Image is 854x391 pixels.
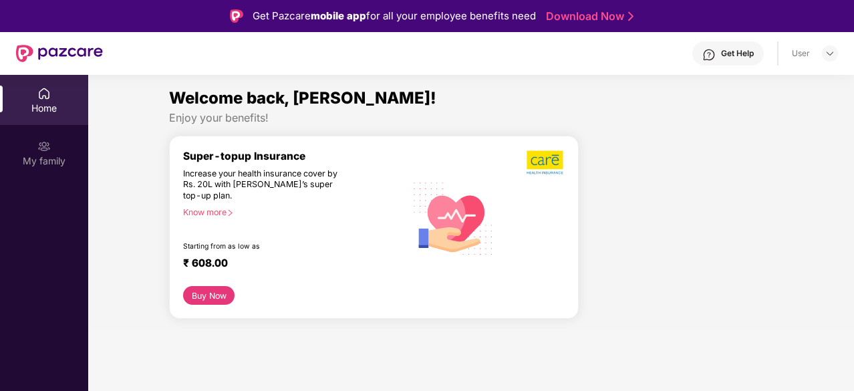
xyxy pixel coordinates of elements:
[37,140,51,153] img: svg+xml;base64,PHN2ZyB3aWR0aD0iMjAiIGhlaWdodD0iMjAiIHZpZXdCb3g9IjAgMCAyMCAyMCIgZmlsbD0ibm9uZSIgeG...
[527,150,565,175] img: b5dec4f62d2307b9de63beb79f102df3.png
[183,286,235,305] button: Buy Now
[311,9,366,22] strong: mobile app
[169,111,773,125] div: Enjoy your benefits!
[825,48,835,59] img: svg+xml;base64,PHN2ZyBpZD0iRHJvcGRvd24tMzJ4MzIiIHhtbG5zPSJodHRwOi8vd3d3LnczLm9yZy8yMDAwL3N2ZyIgd2...
[37,87,51,100] img: svg+xml;base64,PHN2ZyBpZD0iSG9tZSIgeG1sbnM9Imh0dHA6Ly93d3cudzMub3JnLzIwMDAvc3ZnIiB3aWR0aD0iMjAiIG...
[227,209,234,217] span: right
[546,9,629,23] a: Download Now
[702,48,716,61] img: svg+xml;base64,PHN2ZyBpZD0iSGVscC0zMngzMiIgeG1sbnM9Imh0dHA6Ly93d3cudzMub3JnLzIwMDAvc3ZnIiB3aWR0aD...
[628,9,633,23] img: Stroke
[721,48,754,59] div: Get Help
[253,8,536,24] div: Get Pazcare for all your employee benefits need
[183,257,392,273] div: ₹ 608.00
[169,88,436,108] span: Welcome back, [PERSON_NAME]!
[406,169,501,266] img: svg+xml;base64,PHN2ZyB4bWxucz0iaHR0cDovL3d3dy53My5vcmcvMjAwMC9zdmciIHhtbG5zOnhsaW5rPSJodHRwOi8vd3...
[792,48,810,59] div: User
[183,150,406,162] div: Super-topup Insurance
[183,207,398,217] div: Know more
[183,168,348,202] div: Increase your health insurance cover by Rs. 20L with [PERSON_NAME]’s super top-up plan.
[230,9,243,23] img: Logo
[183,242,349,251] div: Starting from as low as
[16,45,103,62] img: New Pazcare Logo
